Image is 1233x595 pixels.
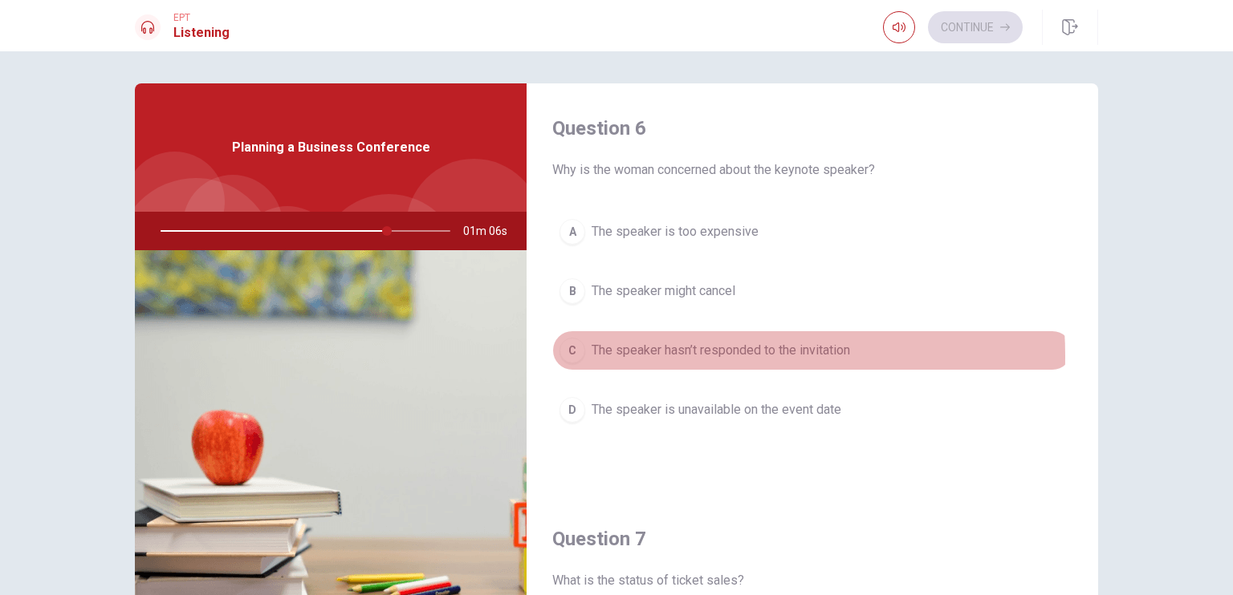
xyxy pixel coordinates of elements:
div: B [560,278,585,304]
span: Planning a Business Conference [232,138,430,157]
h4: Question 7 [552,526,1072,552]
div: A [560,219,585,245]
span: Why is the woman concerned about the keynote speaker? [552,160,1072,180]
span: The speaker is unavailable on the event date [592,400,841,419]
button: DThe speaker is unavailable on the event date [552,390,1072,430]
h4: Question 6 [552,115,1072,141]
span: The speaker might cancel [592,281,735,301]
h1: Listening [173,23,230,42]
button: AThe speaker is too expensive [552,212,1072,252]
button: CThe speaker hasn’t responded to the invitation [552,330,1072,370]
div: C [560,338,585,363]
span: The speaker hasn’t responded to the invitation [592,341,850,360]
button: BThe speaker might cancel [552,271,1072,311]
span: The speaker is too expensive [592,222,759,241]
div: D [560,397,585,423]
span: 01m 06s [463,212,520,250]
span: EPT [173,12,230,23]
span: What is the status of ticket sales? [552,571,1072,590]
